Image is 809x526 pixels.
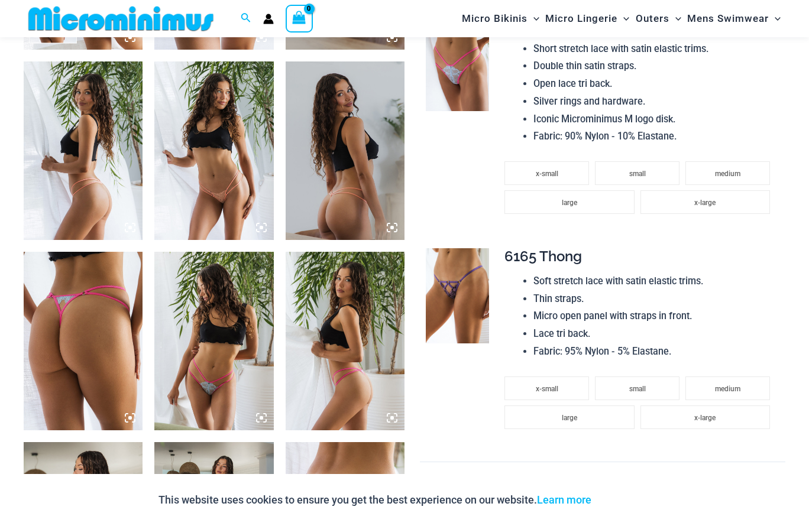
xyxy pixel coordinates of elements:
span: Menu Toggle [617,4,629,34]
li: Lace tri back. [533,325,776,343]
span: Menu Toggle [528,4,539,34]
a: Micro LingerieMenu ToggleMenu Toggle [542,4,632,34]
p: This website uses cookies to ensure you get the best experience on our website. [158,491,591,509]
span: small [629,385,646,393]
img: MM SHOP LOGO FLAT [24,5,218,32]
img: Sip Bellini 608 Micro Thong [154,61,273,240]
li: Fabric: 90% Nylon - 10% Elastane. [533,128,776,145]
a: Micro BikinisMenu ToggleMenu Toggle [459,4,542,34]
li: Thin straps. [533,290,776,308]
li: Short stretch lace with satin elastic trims. [533,40,776,58]
img: Savour Cotton Candy 6035 Thong [24,252,143,430]
img: Sip Bellini 608 Micro Thong [24,61,143,240]
li: Soft stretch lace with satin elastic trims. [533,272,776,290]
span: Menu Toggle [669,4,681,34]
li: medium [685,161,770,185]
img: Savour Cotton Candy 6035 Thong [154,252,273,430]
span: Outers [636,4,669,34]
li: large [504,190,634,214]
img: Slay Lavender Martini 6165 Thong [426,248,489,343]
button: Accept [600,486,651,514]
span: large [562,199,577,207]
img: Sip Bellini 608 Micro Thong [286,61,405,240]
span: Micro Bikinis [462,4,528,34]
li: small [595,376,679,400]
span: Mens Swimwear [687,4,769,34]
span: x-small [536,385,558,393]
a: OutersMenu ToggleMenu Toggle [633,4,684,34]
li: x-large [640,190,770,214]
span: medium [715,170,740,178]
img: Savour Cotton Candy 6035 Thong [426,16,489,111]
span: small [629,170,646,178]
span: Menu Toggle [769,4,781,34]
li: Iconic Microminimus M logo disk. [533,111,776,128]
li: x-small [504,376,589,400]
a: Learn more [537,493,591,506]
li: medium [685,376,770,400]
li: Silver rings and hardware. [533,93,776,111]
li: Open lace tri back. [533,75,776,93]
span: 6165 Thong [504,248,582,265]
li: Micro open panel with straps in front. [533,307,776,325]
li: large [504,405,634,429]
a: Mens SwimwearMenu ToggleMenu Toggle [684,4,784,34]
a: Search icon link [241,11,251,26]
li: Fabric: 95% Nylon - 5% Elastane. [533,343,776,361]
span: x-large [694,414,716,422]
span: medium [715,385,740,393]
li: x-large [640,405,770,429]
span: x-large [694,199,716,207]
li: Double thin satin straps. [533,57,776,75]
li: x-small [504,161,589,185]
img: Savour Cotton Candy 6035 Thong [286,252,405,430]
a: Account icon link [263,14,274,24]
span: Micro Lingerie [545,4,617,34]
span: large [562,414,577,422]
a: View Shopping Cart, empty [286,5,313,32]
li: small [595,161,679,185]
nav: Site Navigation [457,2,785,35]
span: x-small [536,170,558,178]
